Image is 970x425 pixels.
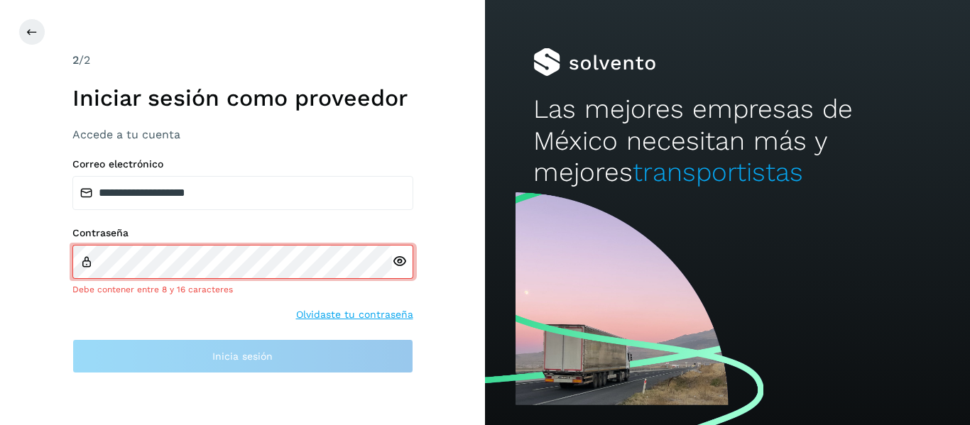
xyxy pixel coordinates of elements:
[72,158,413,170] label: Correo electrónico
[72,283,413,296] div: Debe contener entre 8 y 16 caracteres
[296,307,413,322] a: Olvidaste tu contraseña
[72,84,413,111] h1: Iniciar sesión como proveedor
[72,128,413,141] h3: Accede a tu cuenta
[633,157,803,187] span: transportistas
[72,53,79,67] span: 2
[72,339,413,373] button: Inicia sesión
[533,94,921,188] h2: Las mejores empresas de México necesitan más y mejores
[72,52,413,69] div: /2
[212,351,273,361] span: Inicia sesión
[72,227,413,239] label: Contraseña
